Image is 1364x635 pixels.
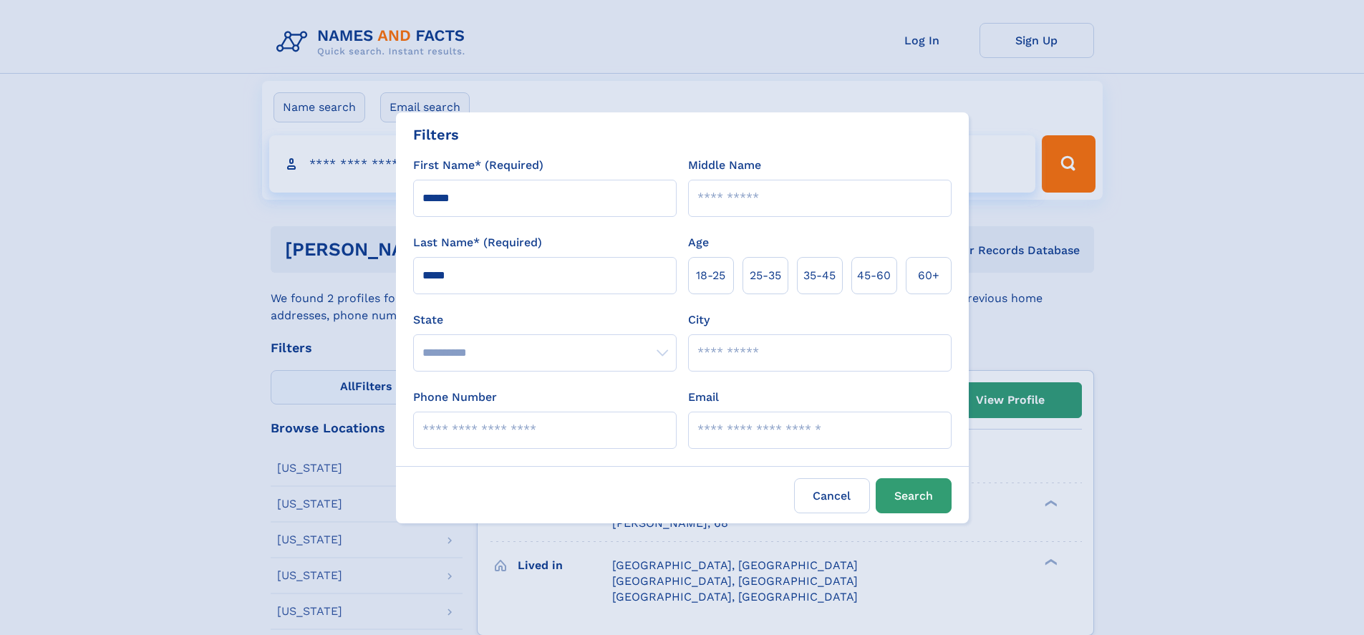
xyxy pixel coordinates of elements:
label: Email [688,389,719,406]
label: Cancel [794,478,870,513]
label: First Name* (Required) [413,157,543,174]
label: City [688,311,710,329]
div: Filters [413,124,459,145]
span: 45‑60 [857,267,891,284]
span: 25‑35 [750,267,781,284]
label: Phone Number [413,389,497,406]
label: Age [688,234,709,251]
span: 35‑45 [803,267,836,284]
button: Search [876,478,952,513]
label: Middle Name [688,157,761,174]
label: Last Name* (Required) [413,234,542,251]
span: 60+ [918,267,939,284]
span: 18‑25 [696,267,725,284]
label: State [413,311,677,329]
